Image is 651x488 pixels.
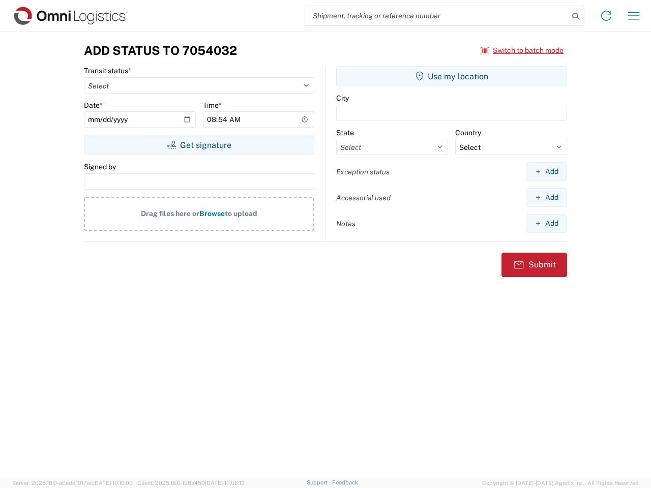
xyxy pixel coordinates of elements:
[305,6,569,25] input: Shipment, tracking or reference number
[336,66,567,86] button: Use my location
[203,101,222,110] label: Time
[84,66,131,75] label: Transit status
[526,162,567,181] button: Add
[84,135,314,155] button: Get signature
[482,478,639,487] span: Copyright © [DATE]-[DATE] Agistix Inc., All Rights Reserved
[225,209,257,218] span: to upload
[455,128,481,137] label: Country
[336,94,349,103] label: City
[84,101,103,110] label: Date
[336,219,356,228] label: Notes
[336,193,391,202] label: Accessorial used
[205,480,245,486] span: [DATE] 10:06:13
[93,480,133,486] span: [DATE] 10:10:00
[12,480,133,486] span: Server: 2025.18.0-a0edd1917ac
[199,209,225,218] span: Browse
[84,162,116,171] label: Signed by
[141,209,199,218] span: Drag files here or
[336,128,354,137] label: State
[137,480,245,486] span: Client: 2025.18.0-198a450
[336,167,390,176] label: Exception status
[332,479,358,485] a: Feedback
[481,42,564,59] button: Switch to batch mode
[526,214,567,233] button: Add
[84,43,237,58] h3: Add Status to 7054032
[526,188,567,207] button: Add
[307,479,332,485] a: Support
[501,253,567,277] button: Submit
